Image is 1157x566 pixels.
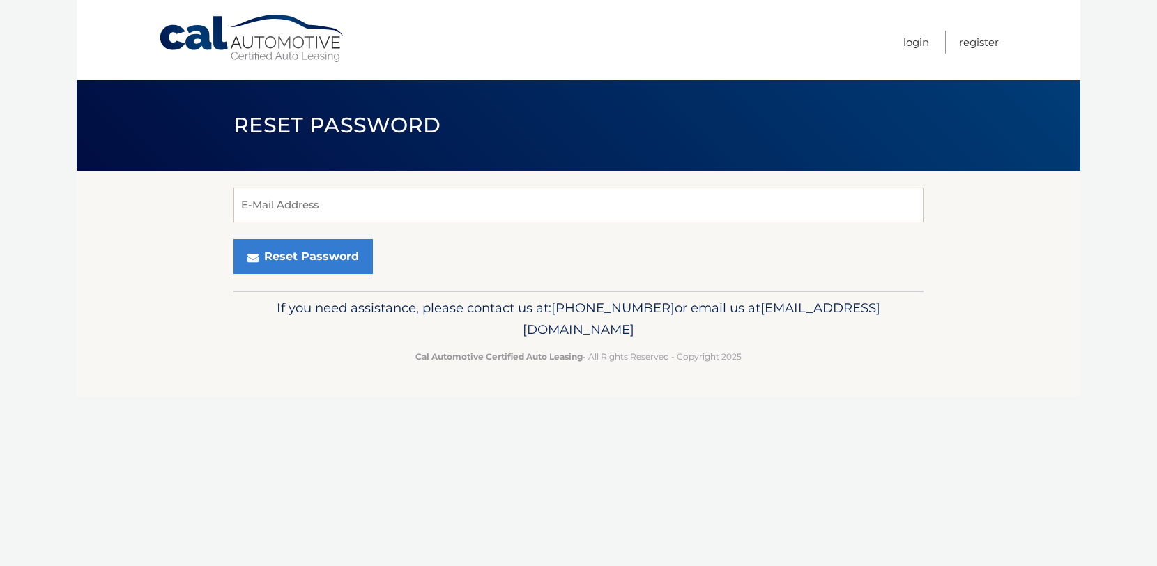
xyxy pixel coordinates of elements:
[959,31,999,54] a: Register
[551,300,675,316] span: [PHONE_NUMBER]
[243,349,914,364] p: - All Rights Reserved - Copyright 2025
[243,297,914,342] p: If you need assistance, please contact us at: or email us at
[233,188,924,222] input: E-Mail Address
[233,239,373,274] button: Reset Password
[415,351,583,362] strong: Cal Automotive Certified Auto Leasing
[903,31,929,54] a: Login
[233,112,440,138] span: Reset Password
[158,14,346,63] a: Cal Automotive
